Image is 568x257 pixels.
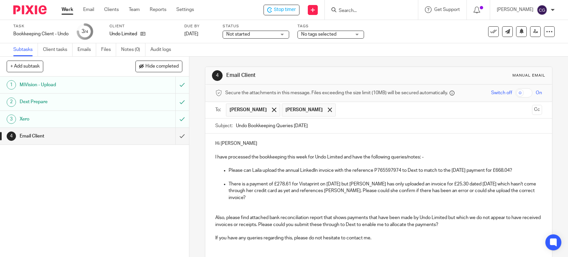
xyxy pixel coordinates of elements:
a: Files [101,43,116,56]
label: To: [215,107,223,113]
div: 3 [82,28,88,35]
span: Hide completed [145,64,179,69]
h1: Email Client [20,131,119,141]
span: Secure the attachments in this message. Files exceeding the size limit (10MB) will be secured aut... [225,90,448,96]
p: [PERSON_NAME] [497,6,533,13]
p: Hi [PERSON_NAME] [215,140,542,147]
p: Please can Laila upload the annual LinkedIn invoice with the reference P765597974 to Dext to matc... [229,167,542,174]
span: [PERSON_NAME] [230,107,267,113]
div: 4 [212,70,223,81]
span: [PERSON_NAME] [285,107,323,113]
a: Settings [176,6,194,13]
label: Subject: [215,123,233,129]
span: On [536,90,542,96]
a: Work [62,6,73,13]
a: Email [83,6,94,13]
a: Clients [104,6,119,13]
span: Get Support [434,7,460,12]
span: Switch off [491,90,512,96]
span: Not started [226,32,250,37]
a: Team [129,6,140,13]
a: Emails [78,43,96,56]
div: Undo Limited - Bookkeeping Client - Undo [264,5,299,15]
p: Undo Limited [109,31,137,37]
p: I have processed the bookkeeping this week for Undo Limited and have the following queries/notes: - [215,154,542,160]
span: [DATE] [184,32,198,36]
a: Notes (0) [121,43,145,56]
div: 2 [7,98,16,107]
h1: MiVision - Upload [20,80,119,90]
label: Tags [297,24,364,29]
div: Bookkeeping Client - Undo [13,31,69,37]
label: Due by [184,24,214,29]
div: 3 [7,115,16,124]
p: There is a payment of £278.61 for Vistaprint on [DATE] but [PERSON_NAME] has only uploaded an inv... [229,181,542,201]
p: Also, please find attached bank reconciliation report that shows payments that have been made by ... [215,214,542,228]
label: Status [223,24,289,29]
a: Reports [150,6,166,13]
a: Client tasks [43,43,73,56]
h1: Xero [20,114,119,124]
img: svg%3E [537,5,547,15]
div: 4 [7,131,16,141]
input: Search [338,8,398,14]
a: Audit logs [150,43,176,56]
div: 1 [7,80,16,90]
img: Pixie [13,5,47,14]
a: Subtasks [13,43,38,56]
button: Hide completed [135,61,182,72]
h1: Email Client [226,72,393,79]
small: /4 [85,30,88,34]
label: Client [109,24,176,29]
span: No tags selected [301,32,336,37]
span: Stop timer [274,6,296,13]
h1: Dext Prepare [20,97,119,107]
label: Task [13,24,69,29]
button: Cc [532,105,542,115]
div: Manual email [512,73,545,78]
p: If you have any queries regarding this, please do not hesitate to contact me. [215,235,542,241]
button: + Add subtask [7,61,43,72]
